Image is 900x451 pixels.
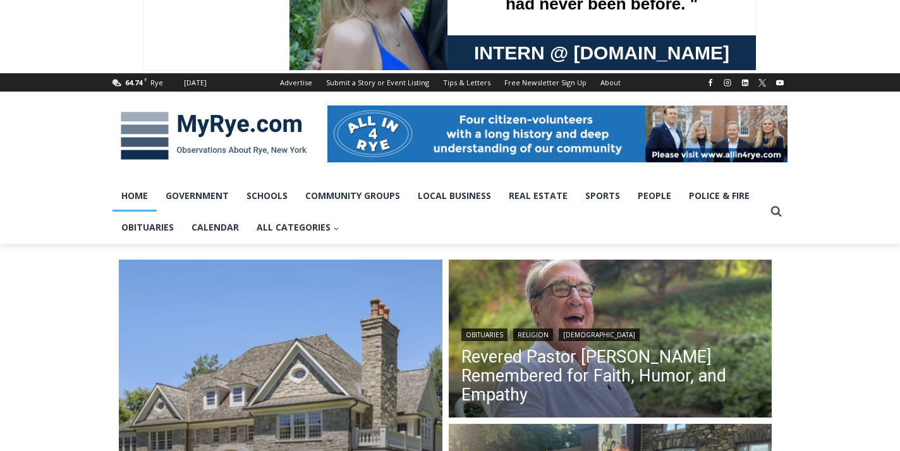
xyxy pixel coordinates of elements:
a: Revered Pastor [PERSON_NAME] Remembered for Faith, Humor, and Empathy [461,347,760,404]
div: [DATE] [184,77,207,88]
a: YouTube [772,75,787,90]
div: "the precise, almost orchestrated movements of cutting and assembling sushi and [PERSON_NAME] mak... [130,79,186,151]
img: Obituary - Donald Poole - 2 [449,260,772,421]
a: Obituaries [113,212,183,243]
img: All in for Rye [327,105,787,162]
a: Linkedin [738,75,753,90]
a: Read More Revered Pastor Donald Poole Jr. Remembered for Faith, Humor, and Empathy [449,260,772,421]
a: [DEMOGRAPHIC_DATA] [559,328,640,341]
a: Advertise [273,73,319,92]
a: Facebook [703,75,718,90]
a: Obituaries [461,328,508,341]
a: Government [157,180,238,212]
a: Local Business [409,180,500,212]
div: Rye [150,77,163,88]
a: Real Estate [500,180,576,212]
a: Intern @ [DOMAIN_NAME] [304,123,612,157]
nav: Secondary Navigation [273,73,628,92]
a: Home [113,180,157,212]
button: View Search Form [765,200,787,223]
div: | | [461,326,760,341]
a: Free Newsletter Sign Up [497,73,593,92]
nav: Primary Navigation [113,180,765,244]
a: Submit a Story or Event Listing [319,73,436,92]
span: Intern @ [DOMAIN_NAME] [331,126,586,154]
a: About [593,73,628,92]
span: 64.74 [125,78,142,87]
span: Open Tues. - Sun. [PHONE_NUMBER] [4,130,124,178]
a: Community Groups [296,180,409,212]
a: Sports [576,180,629,212]
a: Schools [238,180,296,212]
div: "[PERSON_NAME] and I covered the [DATE] Parade, which was a really eye opening experience as I ha... [319,1,597,123]
a: Instagram [720,75,735,90]
img: MyRye.com [113,103,315,169]
a: People [629,180,680,212]
a: Calendar [183,212,248,243]
a: Open Tues. - Sun. [PHONE_NUMBER] [1,127,127,157]
a: Police & Fire [680,180,758,212]
button: Child menu of All Categories [248,212,348,243]
span: F [144,76,147,83]
a: X [755,75,770,90]
a: Tips & Letters [436,73,497,92]
a: Religion [513,328,553,341]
